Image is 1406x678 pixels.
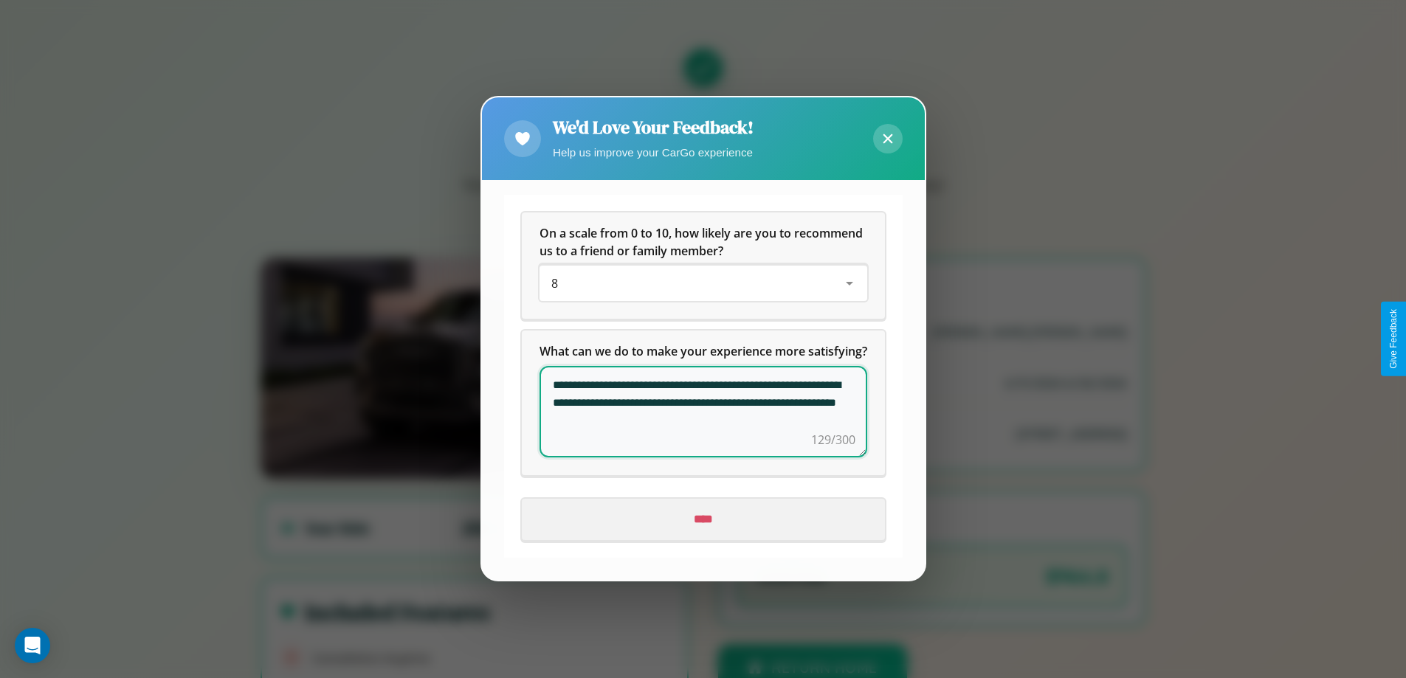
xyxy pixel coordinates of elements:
[540,344,867,360] span: What can we do to make your experience more satisfying?
[811,432,855,449] div: 129/300
[553,115,754,139] h2: We'd Love Your Feedback!
[15,628,50,663] div: Open Intercom Messenger
[540,225,867,260] h5: On a scale from 0 to 10, how likely are you to recommend us to a friend or family member?
[540,266,867,302] div: On a scale from 0 to 10, how likely are you to recommend us to a friend or family member?
[1388,309,1399,369] div: Give Feedback
[553,142,754,162] p: Help us improve your CarGo experience
[551,276,558,292] span: 8
[540,226,866,260] span: On a scale from 0 to 10, how likely are you to recommend us to a friend or family member?
[522,213,885,319] div: On a scale from 0 to 10, how likely are you to recommend us to a friend or family member?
